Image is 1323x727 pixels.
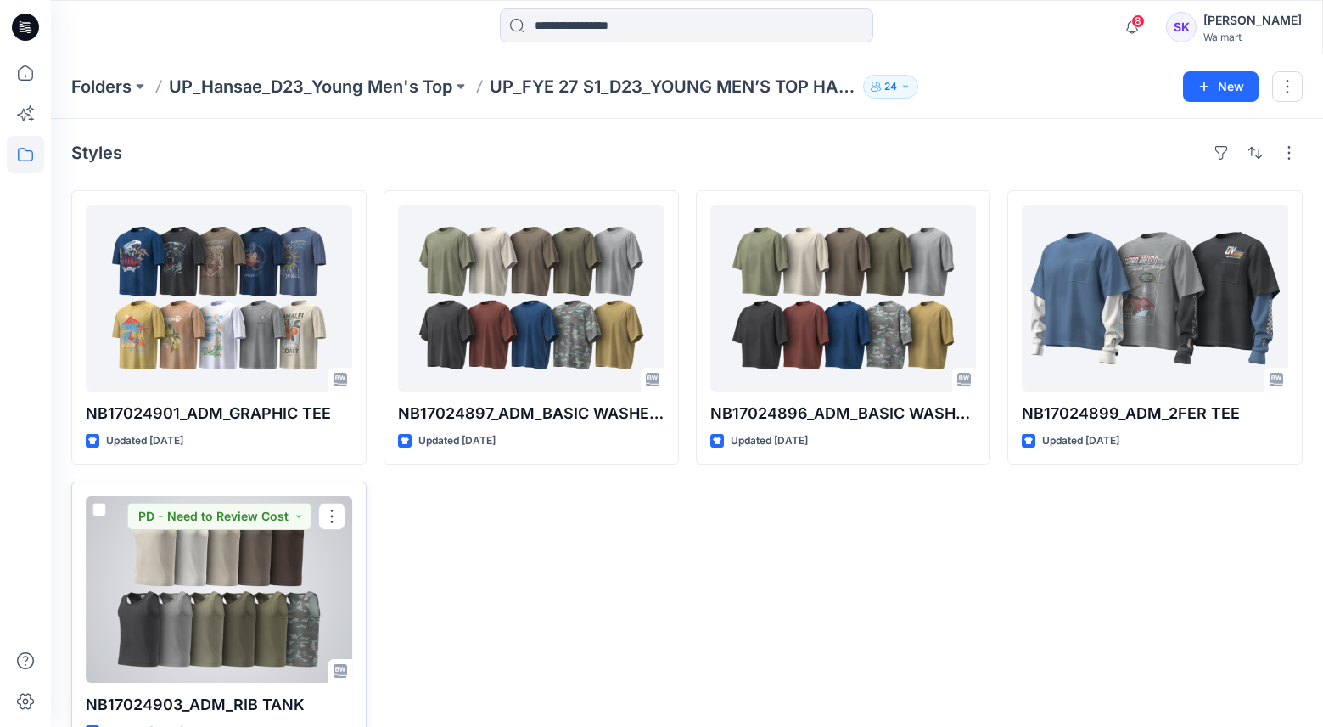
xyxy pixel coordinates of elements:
[1022,402,1288,425] p: NB17024899_ADM_2FER TEE
[1203,10,1302,31] div: [PERSON_NAME]
[169,75,452,99] a: UP_Hansae_D23_Young Men's Top
[1022,205,1288,392] a: NB17024899_ADM_2FER TEE
[1183,71,1259,102] button: New
[71,75,132,99] a: Folders
[863,75,918,99] button: 24
[86,693,352,717] p: NB17024903_ADM_RIB TANK
[490,75,856,99] p: UP_FYE 27 S1_D23_YOUNG MEN’S TOP HANSAE
[71,143,122,163] h4: Styles
[1166,12,1197,42] div: SK
[710,205,977,392] a: NB17024896_ADM_BASIC WASHED TEE 2
[86,205,352,392] a: NB17024901_ADM_GRAPHIC TEE
[86,496,352,683] a: NB17024903_ADM_RIB TANK
[884,77,897,96] p: 24
[398,402,664,425] p: NB17024897_ADM_BASIC WASHED TEE
[731,432,808,450] p: Updated [DATE]
[710,402,977,425] p: NB17024896_ADM_BASIC WASHED TEE 2
[1131,14,1145,28] span: 8
[1203,31,1302,43] div: Walmart
[86,402,352,425] p: NB17024901_ADM_GRAPHIC TEE
[106,432,183,450] p: Updated [DATE]
[398,205,664,392] a: NB17024897_ADM_BASIC WASHED TEE
[418,432,496,450] p: Updated [DATE]
[1042,432,1119,450] p: Updated [DATE]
